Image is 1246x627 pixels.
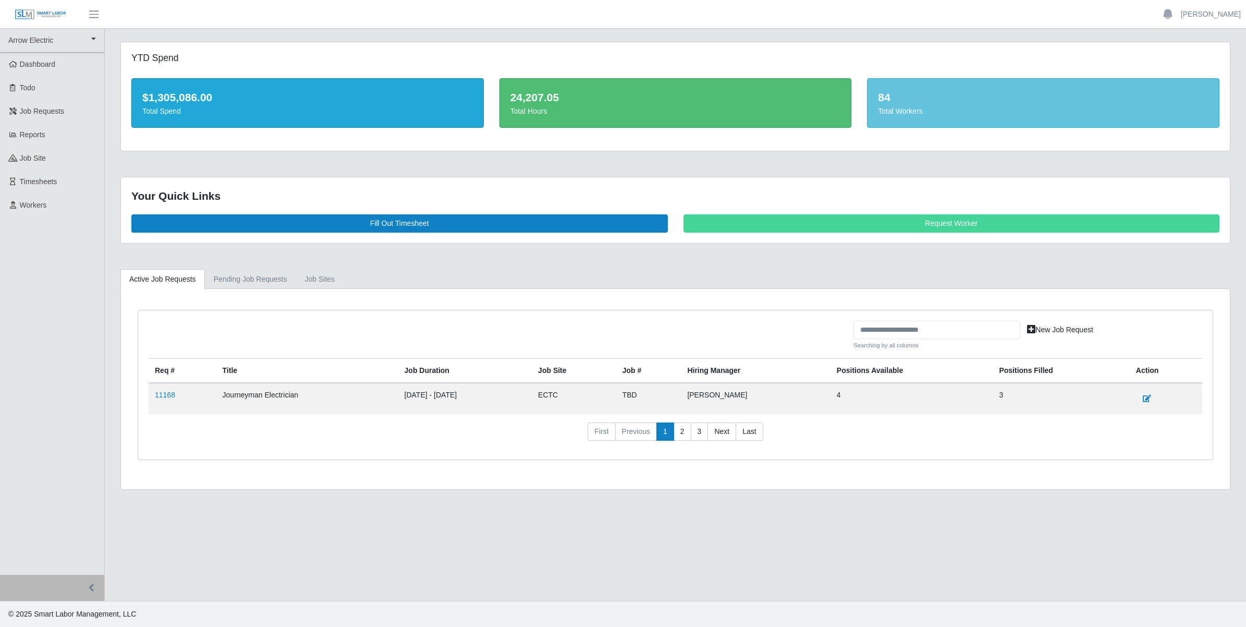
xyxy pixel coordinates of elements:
[691,423,708,441] a: 3
[510,106,841,117] div: Total Hours
[681,358,830,383] th: Hiring Manager
[20,177,57,186] span: Timesheets
[149,423,1202,450] nav: pagination
[20,60,56,68] span: Dashboard
[830,358,993,383] th: Positions Available
[205,269,296,290] a: Pending Job Requests
[8,610,136,618] span: © 2025 Smart Labor Management, LLC
[707,423,736,441] a: Next
[15,9,67,20] img: SLM Logo
[993,358,1129,383] th: Positions Filled
[20,201,47,209] span: Workers
[656,423,674,441] a: 1
[398,358,532,383] th: Job Duration
[216,383,398,414] td: Journeyman Electrician
[131,53,484,64] h5: YTD Spend
[296,269,344,290] a: job sites
[131,188,1219,204] div: Your Quick Links
[216,358,398,383] th: Title
[510,89,841,106] div: 24,207.05
[616,358,681,383] th: Job #
[532,358,616,383] th: job site
[853,341,1020,350] small: Searching by all columns
[1181,9,1241,20] a: [PERSON_NAME]
[878,106,1208,117] div: Total Workers
[993,383,1129,414] td: 3
[20,83,35,92] span: Todo
[683,214,1220,233] a: Request Worker
[142,89,473,106] div: $1,305,086.00
[616,383,681,414] td: TBD
[20,154,46,162] span: job site
[155,391,175,399] a: 11168
[1130,358,1202,383] th: Action
[532,383,616,414] td: ECTC
[830,383,993,414] td: 4
[149,358,216,383] th: Req #
[20,107,65,115] span: Job Requests
[878,89,1208,106] div: 84
[681,383,830,414] td: [PERSON_NAME]
[1020,321,1100,339] a: New Job Request
[120,269,205,290] a: Active Job Requests
[131,214,668,233] a: Fill Out Timesheet
[142,106,473,117] div: Total Spend
[398,383,532,414] td: [DATE] - [DATE]
[736,423,763,441] a: Last
[674,423,691,441] a: 2
[20,130,45,139] span: Reports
